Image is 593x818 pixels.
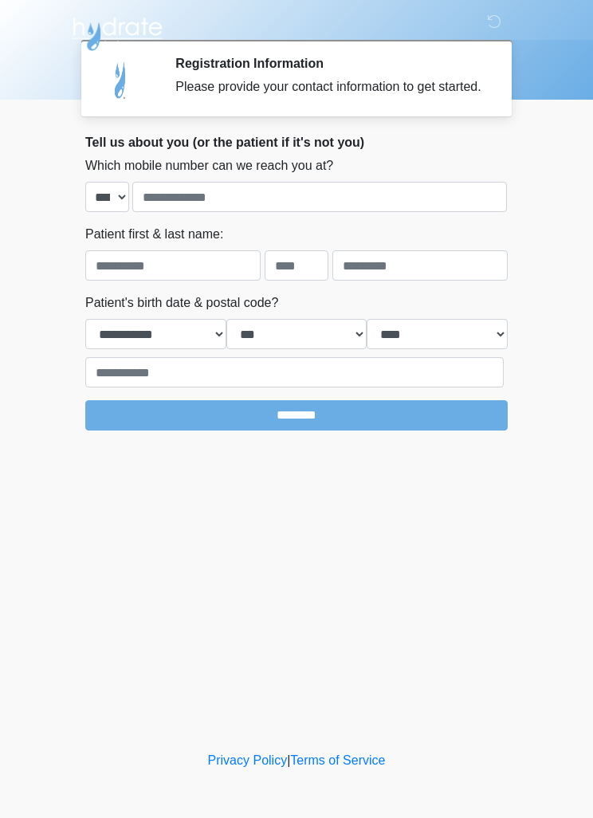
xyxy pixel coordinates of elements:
div: Please provide your contact information to get started. [175,77,484,96]
label: Patient first & last name: [85,225,223,244]
label: Which mobile number can we reach you at? [85,156,333,175]
img: Hydrate IV Bar - Scottsdale Logo [69,12,165,52]
label: Patient's birth date & postal code? [85,293,278,313]
h2: Tell us about you (or the patient if it's not you) [85,135,508,150]
a: Terms of Service [290,753,385,767]
a: Privacy Policy [208,753,288,767]
a: | [287,753,290,767]
img: Agent Avatar [97,56,145,104]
